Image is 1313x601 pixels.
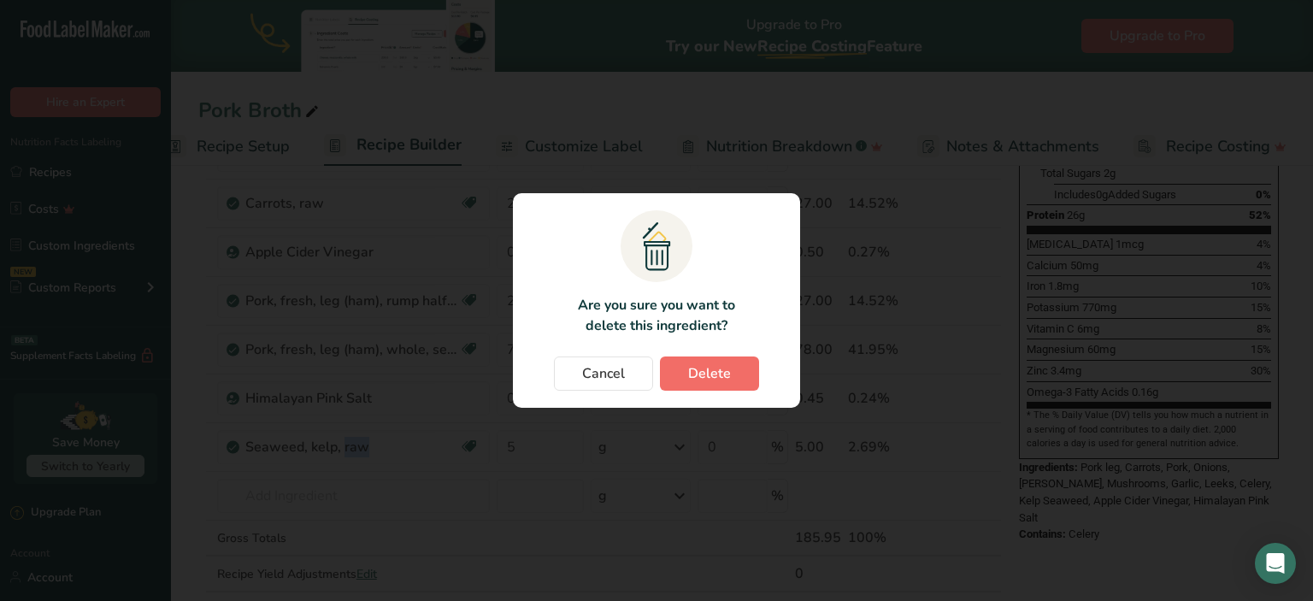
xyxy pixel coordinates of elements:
button: Delete [660,356,759,391]
div: Open Intercom Messenger [1255,543,1296,584]
p: Are you sure you want to delete this ingredient? [568,295,745,336]
span: Delete [688,363,731,384]
button: Cancel [554,356,653,391]
span: Cancel [582,363,625,384]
